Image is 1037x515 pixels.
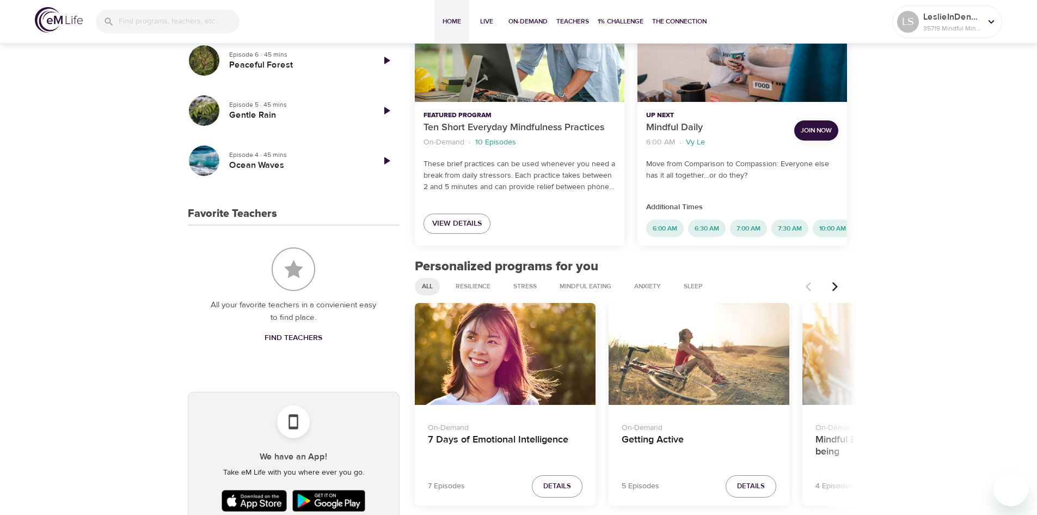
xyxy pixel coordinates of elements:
[556,16,589,27] span: Teachers
[469,135,471,150] li: ·
[373,148,400,174] a: Play Episode
[229,100,365,110] p: Episode 5 · 45 mins
[730,224,767,233] span: 7:00 AM
[646,137,675,148] p: 6:00 AM
[923,23,981,33] p: 35719 Mindful Minutes
[197,467,390,478] p: Take eM Life with you where ever you go.
[646,135,786,150] nav: breadcrumb
[622,418,776,434] p: On-Demand
[815,434,970,460] h4: Mindful Eating: A Path to Well-being
[646,220,684,237] div: 6:00 AM
[652,16,707,27] span: The Connection
[823,275,847,299] button: Next items
[646,159,838,181] p: Move from Comparison to Compassion: Everyone else has it all together…or do they?
[688,220,726,237] div: 6:30 AM
[428,418,582,434] p: On-Demand
[219,487,290,514] img: Apple App Store
[188,208,277,220] h3: Favorite Teachers
[290,487,368,514] img: Google Play Store
[260,328,327,348] a: Find Teachers
[188,144,220,177] button: Ocean Waves
[449,278,498,295] div: Resilience
[628,282,667,291] span: Anxiety
[646,111,786,120] p: Up Next
[424,135,616,150] nav: breadcrumb
[609,303,789,405] button: Getting Active
[35,7,83,33] img: logo
[415,282,439,291] span: All
[210,299,378,324] p: All your favorite teachers in a convienient easy to find place.
[373,47,400,74] a: Play Episode
[428,481,465,492] p: 7 Episodes
[726,475,776,498] button: Details
[622,481,659,492] p: 5 Episodes
[737,480,765,493] span: Details
[815,481,853,492] p: 4 Episodes
[923,10,981,23] p: LeslieInDenver
[424,111,616,120] p: Featured Program
[439,16,465,27] span: Home
[688,224,726,233] span: 6:30 AM
[188,94,220,127] button: Gentle Rain
[229,110,365,121] h5: Gentle Rain
[428,434,582,460] h4: 7 Days of Emotional Intelligence
[801,125,832,136] span: Join Now
[543,480,571,493] span: Details
[622,434,776,460] h4: Getting Active
[993,471,1028,506] iframe: Button to launch messaging window
[679,135,682,150] li: ·
[508,16,548,27] span: On-Demand
[373,98,400,124] a: Play Episode
[815,418,970,434] p: On-Demand
[553,282,618,291] span: Mindful Eating
[646,120,786,135] p: Mindful Daily
[813,220,852,237] div: 10:00 AM
[449,282,497,291] span: Resilience
[730,220,767,237] div: 7:00 AM
[813,224,852,233] span: 10:00 AM
[794,120,838,141] button: Join Now
[677,278,710,295] div: Sleep
[119,10,240,33] input: Find programs, teachers, etc...
[553,278,618,295] div: Mindful Eating
[507,282,543,291] span: Stress
[646,224,684,233] span: 6:00 AM
[771,224,808,233] span: 7:30 AM
[229,150,365,160] p: Episode 4 · 45 mins
[802,303,983,405] button: Mindful Eating: A Path to Well-being
[415,303,596,405] button: 7 Days of Emotional Intelligence
[475,137,516,148] p: 10 Episodes
[424,120,616,135] p: Ten Short Everyday Mindfulness Practices
[677,282,709,291] span: Sleep
[188,44,220,77] button: Peaceful Forest
[506,278,544,295] div: Stress
[197,451,390,463] h5: We have an App!
[265,331,322,345] span: Find Teachers
[686,137,705,148] p: Vy Le
[474,16,500,27] span: Live
[627,278,668,295] div: Anxiety
[272,247,315,291] img: Favorite Teachers
[424,137,464,148] p: On-Demand
[432,217,482,231] span: View Details
[424,159,616,193] p: These brief practices can be used whenever you need a break from daily stressors. Each practice t...
[415,259,848,275] h2: Personalized programs for you
[229,50,365,59] p: Episode 6 · 45 mins
[646,202,838,213] p: Additional Times
[424,214,490,234] a: View Details
[897,11,919,33] div: LS
[771,220,808,237] div: 7:30 AM
[598,16,643,27] span: 1% Challenge
[532,475,582,498] button: Details
[229,160,365,171] h5: Ocean Waves
[415,278,440,295] div: All
[229,59,365,71] h5: Peaceful Forest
